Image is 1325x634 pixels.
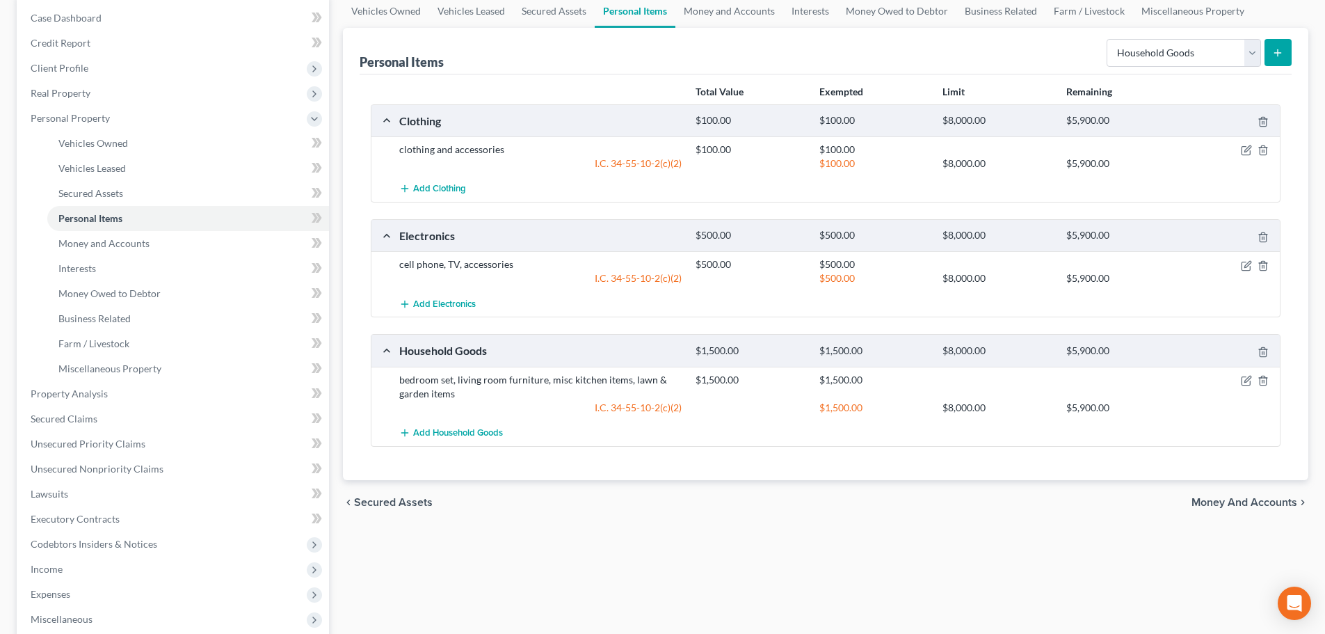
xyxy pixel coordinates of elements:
[1059,344,1182,358] div: $5,900.00
[58,237,150,249] span: Money and Accounts
[47,131,329,156] a: Vehicles Owned
[812,401,935,415] div: $1,500.00
[354,497,433,508] span: Secured Assets
[935,157,1059,171] div: $8,000.00
[1066,86,1112,97] strong: Remaining
[399,291,476,317] button: Add Electronics
[31,438,145,450] span: Unsecured Priority Claims
[392,257,689,271] div: cell phone, TV, accessories
[399,176,466,202] button: Add Clothing
[392,143,689,157] div: clothing and accessories
[1278,587,1311,620] div: Open Intercom Messenger
[812,271,935,285] div: $500.00
[413,184,466,195] span: Add Clothing
[31,538,157,550] span: Codebtors Insiders & Notices
[1297,497,1308,508] i: chevron_right
[413,299,476,310] span: Add Electronics
[689,344,812,358] div: $1,500.00
[47,281,329,306] a: Money Owed to Debtor
[392,343,689,358] div: Household Goods
[19,406,329,431] a: Secured Claims
[47,206,329,231] a: Personal Items
[1059,157,1182,171] div: $5,900.00
[19,381,329,406] a: Property Analysis
[399,420,503,446] button: Add Household Goods
[935,401,1059,415] div: $8,000.00
[47,231,329,256] a: Money and Accounts
[31,112,110,124] span: Personal Property
[31,413,97,425] span: Secured Claims
[935,271,1059,285] div: $8,000.00
[812,257,935,271] div: $500.00
[392,401,689,415] div: I.C. 34-55-10-2(c)(2)
[31,37,90,49] span: Credit Report
[47,356,329,381] a: Miscellaneous Property
[392,113,689,128] div: Clothing
[812,114,935,127] div: $100.00
[31,62,88,74] span: Client Profile
[58,262,96,274] span: Interests
[392,157,689,171] div: I.C. 34-55-10-2(c)(2)
[47,181,329,206] a: Secured Assets
[935,344,1059,358] div: $8,000.00
[31,87,90,99] span: Real Property
[392,373,689,401] div: bedroom set, living room furniture, misc kitchen items, lawn & garden items
[31,513,120,525] span: Executory Contracts
[58,162,126,174] span: Vehicles Leased
[19,31,329,56] a: Credit Report
[689,143,812,157] div: $100.00
[19,457,329,482] a: Unsecured Nonpriority Claims
[1191,497,1308,508] button: Money and Accounts chevron_right
[58,187,123,199] span: Secured Assets
[696,86,744,97] strong: Total Value
[812,157,935,171] div: $100.00
[812,229,935,242] div: $500.00
[689,257,812,271] div: $500.00
[58,338,129,349] span: Farm / Livestock
[819,86,863,97] strong: Exempted
[343,497,433,508] button: chevron_left Secured Assets
[19,431,329,457] a: Unsecured Priority Claims
[31,12,102,24] span: Case Dashboard
[812,373,935,387] div: $1,500.00
[343,497,354,508] i: chevron_left
[1059,114,1182,127] div: $5,900.00
[31,388,108,399] span: Property Analysis
[935,114,1059,127] div: $8,000.00
[58,312,131,324] span: Business Related
[413,427,503,438] span: Add Household Goods
[47,306,329,331] a: Business Related
[1059,401,1182,415] div: $5,900.00
[812,344,935,358] div: $1,500.00
[58,212,122,224] span: Personal Items
[31,463,163,475] span: Unsecured Nonpriority Claims
[58,363,161,374] span: Miscellaneous Property
[47,256,329,281] a: Interests
[689,114,812,127] div: $100.00
[812,143,935,157] div: $100.00
[58,287,161,299] span: Money Owed to Debtor
[47,156,329,181] a: Vehicles Leased
[58,137,128,149] span: Vehicles Owned
[942,86,965,97] strong: Limit
[19,482,329,507] a: Lawsuits
[31,588,70,600] span: Expenses
[1191,497,1297,508] span: Money and Accounts
[19,507,329,532] a: Executory Contracts
[392,271,689,285] div: I.C. 34-55-10-2(c)(2)
[689,373,812,387] div: $1,500.00
[1059,271,1182,285] div: $5,900.00
[392,228,689,243] div: Electronics
[19,6,329,31] a: Case Dashboard
[1059,229,1182,242] div: $5,900.00
[935,229,1059,242] div: $8,000.00
[360,54,444,70] div: Personal Items
[31,488,68,500] span: Lawsuits
[47,331,329,356] a: Farm / Livestock
[31,613,93,625] span: Miscellaneous
[31,563,63,575] span: Income
[689,229,812,242] div: $500.00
